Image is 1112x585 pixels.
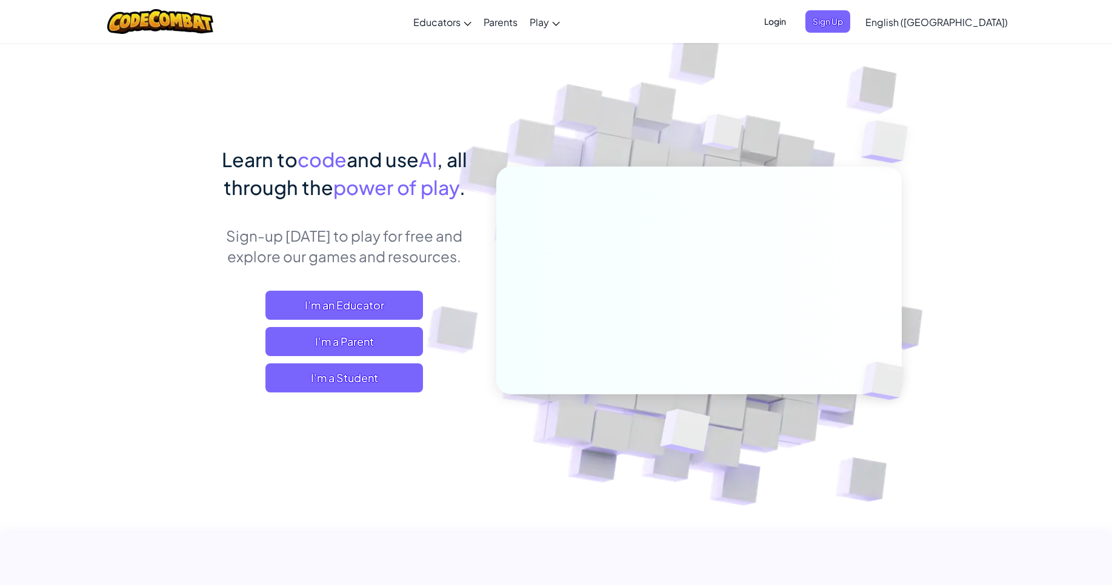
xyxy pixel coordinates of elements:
span: English ([GEOGRAPHIC_DATA]) [865,16,1008,28]
img: Overlap cubes [630,383,739,484]
a: I'm a Parent [265,327,423,356]
a: Educators [407,5,478,38]
button: I'm a Student [265,363,423,392]
button: Login [757,10,793,33]
a: English ([GEOGRAPHIC_DATA]) [859,5,1014,38]
img: Overlap cubes [679,90,767,180]
img: CodeCombat logo [107,9,213,34]
a: Parents [478,5,524,38]
span: code [298,147,347,171]
span: Play [530,16,549,28]
img: Overlap cubes [842,337,933,425]
span: power of play [333,175,459,199]
a: Play [524,5,566,38]
span: Learn to [222,147,298,171]
span: Educators [413,16,461,28]
img: Overlap cubes [837,91,942,193]
p: Sign-up [DATE] to play for free and explore our games and resources. [211,225,478,266]
a: I'm an Educator [265,291,423,320]
span: . [459,175,465,199]
button: Sign Up [805,10,850,33]
span: and use [347,147,419,171]
span: AI [419,147,437,171]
